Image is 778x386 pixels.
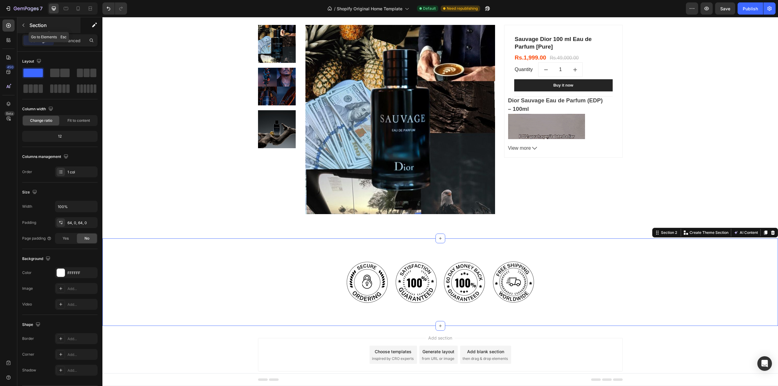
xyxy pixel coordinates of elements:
span: inspired by CRO experts [270,339,311,344]
div: Border [22,336,34,341]
div: Add... [67,286,96,292]
div: Corner [22,352,34,357]
span: Add section [323,318,352,324]
button: increment [465,46,480,60]
div: Generate layout [320,331,352,338]
iframe: Design area [102,17,778,386]
div: 12 [23,132,96,141]
button: Publish [738,2,763,15]
span: Yes [63,236,69,241]
button: decrement [436,46,451,60]
button: Buy it now [412,62,510,74]
div: Size [22,188,38,196]
div: Add... [67,352,96,357]
div: Buy it now [451,65,471,71]
span: Default [423,6,436,11]
button: Save [715,2,735,15]
div: 64, 0, 64, 0 [67,220,96,226]
div: Shadow [22,367,36,373]
p: 7 [40,5,43,12]
div: 1 col [67,169,96,175]
span: Change ratio [30,118,52,123]
div: Add blank section [365,331,402,338]
span: then drag & drop elements [360,339,405,344]
p: Settings [30,37,47,44]
span: View more [406,127,429,136]
div: Width [22,204,32,209]
div: Image [22,286,33,291]
button: 7 [2,2,45,15]
div: Rs.49,000.00 [447,37,477,45]
div: Add... [67,336,96,342]
div: Column width [22,105,54,113]
span: from URL or image [319,339,352,344]
div: Order [22,169,32,175]
div: Page padding [22,236,52,241]
span: Shopify Original Home Template [337,5,402,12]
p: Create Theme Section [587,213,626,218]
input: quantity [451,46,465,60]
span: Fit to content [67,118,90,123]
div: Open Intercom Messenger [757,356,772,371]
span: / [334,5,336,12]
div: Columns management [22,153,70,161]
button: AI Content [630,212,657,219]
button: View more [406,127,504,136]
img: Alt Image [241,241,289,289]
span: Save [720,6,730,11]
div: Quantity [412,48,431,58]
div: Layout [22,57,43,66]
div: Color [22,270,32,275]
div: 450 [6,65,15,70]
input: Auto [55,201,97,212]
div: Shape [22,321,42,329]
p: Advanced [60,37,81,44]
p: Section [29,22,79,29]
img: Alt Image [289,241,338,289]
div: Add... [67,302,96,307]
div: Rs.1,999.00 [412,36,445,45]
div: FFFFFF [67,270,96,276]
div: Add... [67,368,96,373]
div: Choose templates [272,331,309,338]
img: Alt Image [387,241,435,289]
img: Alt Image [338,241,387,289]
div: Video [22,302,32,307]
span: No [84,236,89,241]
h1: Sauvage Dior 100 ml Eau de Parfum [Pure] [412,18,510,34]
span: Need republishing [447,6,478,11]
div: Undo/Redo [102,2,127,15]
div: Section 2 [557,213,576,218]
div: Padding [22,220,36,225]
div: Beta [5,111,15,116]
strong: Dior Sauvage Eau de Parfum (EDP) – 100ml [406,80,501,95]
div: Background [22,255,52,263]
div: Publish [743,5,758,12]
